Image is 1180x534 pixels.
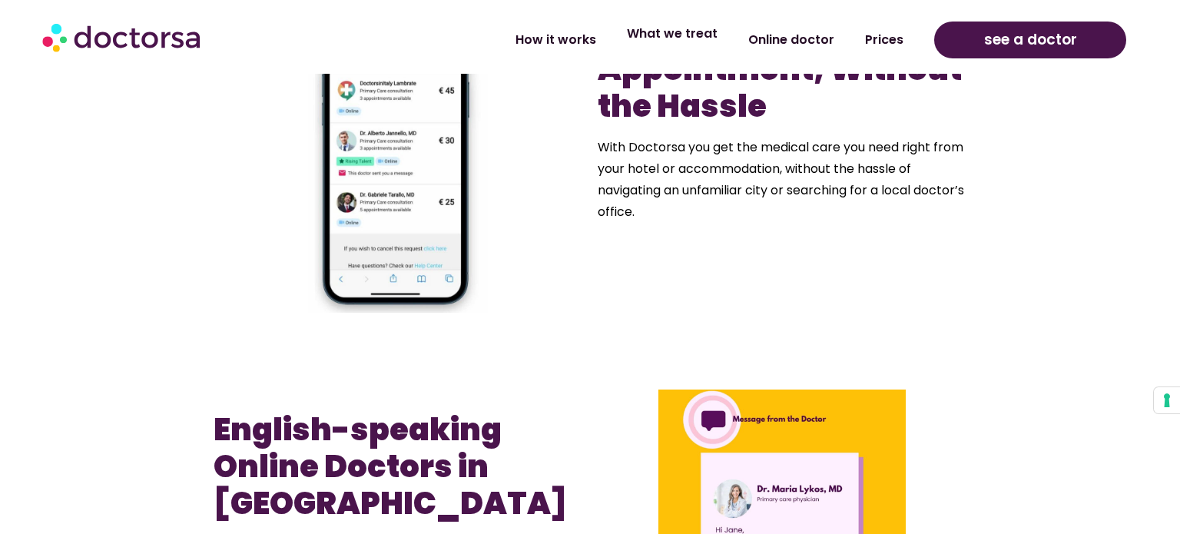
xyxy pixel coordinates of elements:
[850,22,919,58] a: Prices
[214,408,567,525] b: English-speaking Online Doctors in [GEOGRAPHIC_DATA]
[598,137,966,223] p: With Doctorsa you get the medical care you need right from your hotel or accommodation, without t...
[984,28,1077,52] span: see a doctor
[310,22,919,58] nav: Menu
[1154,387,1180,413] button: Your consent preferences for tracking technologies
[500,22,612,58] a: How it works
[733,22,850,58] a: Online doctor
[934,22,1126,58] a: see a doctor
[612,16,733,51] a: What we treat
